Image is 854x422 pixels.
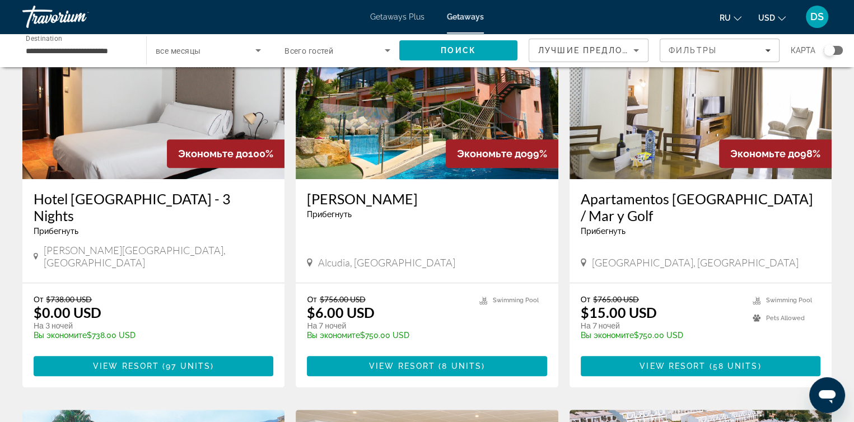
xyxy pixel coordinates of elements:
span: Экономьте до [457,148,527,160]
p: $750.00 USD [307,331,468,340]
span: 97 units [166,362,211,371]
div: 99% [446,139,558,168]
div: 100% [167,139,284,168]
span: Вы экономите [307,331,360,340]
span: ru [720,13,731,22]
span: Прибегнуть [34,227,78,236]
span: От [307,294,316,304]
span: Экономьте до [730,148,800,160]
span: Alcudia, [GEOGRAPHIC_DATA] [318,256,455,269]
span: $738.00 USD [46,294,92,304]
a: [PERSON_NAME] [307,190,547,207]
span: Вы экономите [581,331,634,340]
span: Swimming Pool [493,297,539,304]
span: View Resort [369,362,435,371]
mat-select: Sort by [538,44,639,57]
button: Filters [660,39,780,62]
p: $738.00 USD [34,331,262,340]
a: Getaways [447,12,484,21]
span: Прибегнуть [307,210,352,219]
span: От [34,294,43,304]
span: все месяцы [156,46,200,55]
a: Getaways Plus [370,12,424,21]
p: $750.00 USD [581,331,741,340]
span: $756.00 USD [320,294,366,304]
span: Поиск [441,46,476,55]
p: На 7 ночей [581,321,741,331]
span: 8 units [442,362,482,371]
span: 58 units [713,362,758,371]
span: От [581,294,590,304]
span: Pets Allowed [766,315,805,322]
span: Экономьте до [178,148,248,160]
span: ( ) [159,362,214,371]
span: Фильтры [669,46,717,55]
span: Всего гостей [284,46,333,55]
span: Swimming Pool [766,297,812,304]
span: DS [810,11,824,22]
p: На 3 ночей [34,321,262,331]
span: [PERSON_NAME][GEOGRAPHIC_DATA], [GEOGRAPHIC_DATA] [44,244,273,269]
span: Вы экономите [34,331,87,340]
button: Change language [720,10,741,26]
span: карта [791,43,815,58]
span: [GEOGRAPHIC_DATA], [GEOGRAPHIC_DATA] [592,256,799,269]
span: View Resort [640,362,706,371]
span: View Resort [93,362,159,371]
button: Change currency [758,10,786,26]
p: $6.00 USD [307,304,375,321]
span: ( ) [706,362,761,371]
span: ( ) [435,362,485,371]
span: Destination [26,34,62,42]
a: Apartamentos [GEOGRAPHIC_DATA] / Mar y Golf [581,190,820,224]
button: View Resort(97 units) [34,356,273,376]
iframe: Кнопка запуска окна обмена сообщениями [809,377,845,413]
p: $15.00 USD [581,304,657,321]
div: 98% [719,139,832,168]
button: User Menu [802,5,832,29]
input: Select destination [26,44,132,58]
a: Travorium [22,2,134,31]
span: $765.00 USD [593,294,639,304]
span: USD [758,13,775,22]
span: Прибегнуть [581,227,626,236]
button: Search [399,40,517,60]
a: Hotel [GEOGRAPHIC_DATA] - 3 Nights [34,190,273,224]
button: View Resort(58 units) [581,356,820,376]
span: Лучшие предложения [538,46,657,55]
p: $0.00 USD [34,304,101,321]
button: View Resort(8 units) [307,356,547,376]
p: На 7 ночей [307,321,468,331]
